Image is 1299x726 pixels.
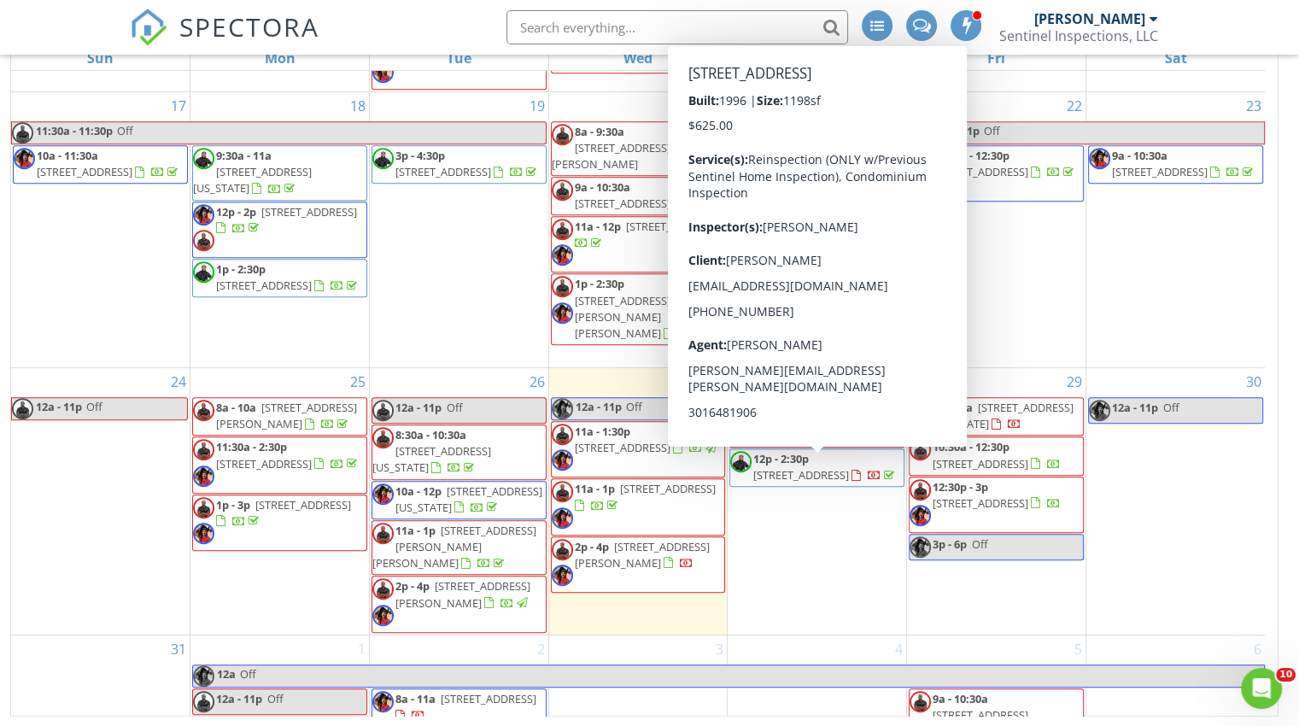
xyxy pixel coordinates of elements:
[575,440,670,455] span: [STREET_ADDRESS]
[730,208,752,229] img: img_4191.jpeg
[193,439,214,460] img: jamal.jpg
[395,691,536,723] a: 8a - 11a [STREET_ADDRESS]
[1163,400,1179,415] span: Off
[216,439,360,471] a: 11:30a - 2:30p [STREET_ADDRESS]
[620,46,656,70] a: Wednesday
[190,92,370,368] td: Go to August 18, 2025
[395,578,530,610] a: 2p - 4p [STREET_ADDRESS][PERSON_NAME]
[267,691,284,706] span: Off
[910,439,931,460] img: jamal.jpg
[192,145,367,201] a: 9:30a - 11a [STREET_ADDRESS][US_STATE]
[167,635,190,663] a: Go to August 31, 2025
[933,707,1028,723] span: [STREET_ADDRESS]
[447,400,463,415] span: Off
[372,520,547,576] a: 11a - 1p [STREET_ADDRESS][PERSON_NAME][PERSON_NAME]
[575,398,623,419] span: 12a - 11p
[933,691,988,706] span: 9a - 10:30a
[728,92,907,368] td: Go to August 21, 2025
[216,400,357,431] span: [STREET_ADDRESS][PERSON_NAME]
[730,312,752,333] img: img_4191.jpeg
[395,483,542,515] a: 10a - 12p [STREET_ADDRESS][US_STATE]
[753,124,894,155] a: 9a - 11a [STREET_ADDRESS]
[395,427,466,442] span: 8:30a - 10:30a
[1063,92,1085,120] a: Go to August 22, 2025
[1250,635,1265,663] a: Go to September 6, 2025
[193,465,214,487] img: img_4191.jpeg
[551,177,726,215] a: 9a - 10:30a [STREET_ADDRESS]
[1276,668,1296,682] span: 10
[552,398,573,419] img: img_4191.jpeg
[11,367,190,635] td: Go to August 24, 2025
[395,148,445,163] span: 3p - 4:30p
[395,400,442,415] span: 12a - 11p
[395,164,491,179] span: [STREET_ADDRESS]
[369,367,548,635] td: Go to August 26, 2025
[216,691,262,706] span: 12a - 11p
[552,481,573,502] img: jamal.jpg
[730,265,752,286] img: img_4191.jpeg
[909,477,1084,533] a: 12:30p - 3p [STREET_ADDRESS]
[240,666,256,682] span: Off
[372,483,394,505] img: img_4191.jpeg
[216,278,312,293] span: [STREET_ADDRESS]
[884,92,906,120] a: Go to August 21, 2025
[552,507,573,529] img: img_4191.jpeg
[84,46,117,70] a: Sunday
[216,497,351,529] a: 1p - 3p [STREET_ADDRESS]
[193,148,214,169] img: f0d3a80e70ff4d658798707d304e906b.jpeg
[35,398,83,419] span: 12a - 11p
[552,539,573,560] img: jamal.jpg
[372,427,394,448] img: jamal.jpg
[933,400,1074,431] span: [STREET_ADDRESS][US_STATE]
[933,439,1009,454] span: 10:30a - 12:30p
[910,505,931,526] img: img_4191.jpeg
[753,451,898,483] a: 12p - 2:30p [STREET_ADDRESS]
[551,421,726,477] a: 11a - 1:30p [STREET_ADDRESS]
[86,399,102,414] span: Off
[575,179,719,211] a: 9a - 10:30a [STREET_ADDRESS]
[1243,92,1265,120] a: Go to August 23, 2025
[551,273,726,345] a: 1p - 2:30p [STREET_ADDRESS][PERSON_NAME][PERSON_NAME]
[1161,46,1190,70] a: Saturday
[575,219,722,250] a: 11a - 12p [STREET_ADDRESS]
[216,204,256,220] span: 12p - 2p
[933,479,988,495] span: 12:30p - 3p
[526,368,548,395] a: Go to August 26, 2025
[575,539,710,571] a: 2p - 4p [STREET_ADDRESS][PERSON_NAME]
[117,123,133,138] span: Off
[190,367,370,635] td: Go to August 25, 2025
[193,523,214,544] img: img_4191.jpeg
[1112,164,1208,179] span: [STREET_ADDRESS]
[193,665,214,687] img: img_4191.jpeg
[35,122,114,143] span: 11:30a - 11:30p
[193,148,312,196] a: 9:30a - 11a [STREET_ADDRESS][US_STATE]
[933,479,1061,511] a: 12:30p - 3p [STREET_ADDRESS]
[395,578,430,594] span: 2p - 4p
[534,635,548,663] a: Go to September 2, 2025
[753,255,896,287] span: [STREET_ADDRESS][PERSON_NAME][US_STATE]
[626,399,642,414] span: Off
[369,92,548,368] td: Go to August 19, 2025
[730,451,752,472] img: f0d3a80e70ff4d658798707d304e906b.jpeg
[933,495,1028,511] span: [STREET_ADDRESS]
[395,148,540,179] a: 3p - 4:30p [STREET_ADDRESS]
[506,10,848,44] input: Search everything...
[552,565,573,586] img: img_4191.jpeg
[575,424,630,439] span: 11a - 1:30p
[575,276,624,291] span: 1p - 2:30p
[441,691,536,706] span: [STREET_ADDRESS]
[799,424,815,439] span: Off
[730,181,752,202] img: jamal.jpg
[11,92,190,368] td: Go to August 17, 2025
[705,368,727,395] a: Go to August 27, 2025
[354,635,369,663] a: Go to September 1, 2025
[933,164,1028,179] span: [STREET_ADDRESS]
[1088,145,1263,184] a: 9a - 10:30a [STREET_ADDRESS]
[799,181,894,196] span: [STREET_ADDRESS]
[552,140,670,172] span: [STREET_ADDRESS][PERSON_NAME]
[395,483,542,515] span: [STREET_ADDRESS][US_STATE]
[575,276,710,341] a: 1p - 2:30p [STREET_ADDRESS][PERSON_NAME][PERSON_NAME]
[730,424,752,445] img: jamal.jpg
[910,691,931,712] img: jamal.jpg
[1112,148,1167,163] span: 9a - 10:30a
